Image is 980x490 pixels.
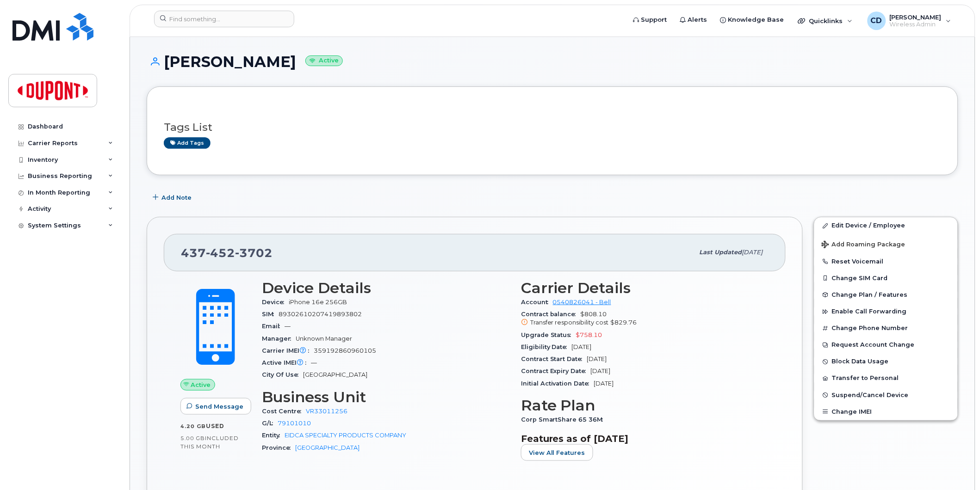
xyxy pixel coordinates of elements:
span: 3702 [235,246,273,260]
a: VR33011256 [306,408,347,415]
span: 359192860960105 [314,347,376,354]
button: Transfer to Personal [814,370,958,386]
span: Cost Centre [262,408,306,415]
span: View All Features [529,448,585,457]
span: [DATE] [572,343,592,350]
a: Edit Device / Employee [814,217,958,234]
h3: Carrier Details [521,280,769,296]
span: Contract Start Date [521,355,587,362]
h3: Rate Plan [521,397,769,414]
a: 79101010 [278,420,311,427]
span: Email [262,323,285,330]
span: Contract balance [521,311,581,318]
button: Add Note [147,189,199,206]
button: Add Roaming Package [814,234,958,253]
span: Initial Activation Date [521,380,594,387]
span: Suspend/Cancel Device [832,392,909,398]
h3: Device Details [262,280,510,296]
span: — [311,359,317,366]
button: Enable Call Forwarding [814,303,958,320]
span: Enable Call Forwarding [832,308,907,315]
button: Change SIM Card [814,270,958,287]
span: Add Roaming Package [822,241,906,250]
button: View All Features [521,444,593,461]
h3: Features as of [DATE] [521,433,769,444]
span: Corp SmartShare 65 36M [521,416,608,423]
h3: Tags List [164,122,941,133]
span: Transfer responsibility cost [530,319,609,326]
a: 0540826041 - Bell [553,299,611,306]
h3: Business Unit [262,389,510,405]
small: Active [305,55,343,66]
span: Province [262,444,295,451]
button: Change Plan / Features [814,287,958,303]
button: Change IMEI [814,404,958,420]
button: Block Data Usage [814,353,958,370]
span: Carrier IMEI [262,347,314,354]
span: $808.10 [521,311,769,327]
span: $758.10 [576,331,602,338]
span: 452 [206,246,235,260]
a: [GEOGRAPHIC_DATA] [295,444,360,451]
span: used [206,423,224,429]
a: Add tags [164,137,211,149]
span: — [285,323,291,330]
span: Last updated [700,249,742,256]
span: Device [262,299,289,306]
span: [DATE] [742,249,763,256]
span: Add Note [161,193,192,202]
span: Account [521,299,553,306]
span: iPhone 16e 256GB [289,299,347,306]
span: Unknown Manager [296,335,352,342]
button: Request Account Change [814,337,958,353]
span: 5.00 GB [180,435,205,441]
span: $829.76 [611,319,637,326]
button: Reset Voicemail [814,253,958,270]
span: Active IMEI [262,359,311,366]
span: Upgrade Status [521,331,576,338]
span: [GEOGRAPHIC_DATA] [303,371,367,378]
span: 4.20 GB [180,423,206,429]
span: Contract Expiry Date [521,367,591,374]
span: Send Message [195,402,243,411]
span: 89302610207419893802 [279,311,362,318]
span: Eligibility Date [521,343,572,350]
span: Manager [262,335,296,342]
a: EIDCA SPECIALTY PRODUCTS COMPANY [285,432,406,439]
button: Send Message [180,398,251,415]
button: Suspend/Cancel Device [814,387,958,404]
span: Entity [262,432,285,439]
span: [DATE] [591,367,611,374]
span: G/L [262,420,278,427]
h1: [PERSON_NAME] [147,54,958,70]
span: [DATE] [587,355,607,362]
span: City Of Use [262,371,303,378]
span: Active [191,380,211,389]
button: Change Phone Number [814,320,958,337]
span: Change Plan / Features [832,291,908,298]
span: 437 [181,246,273,260]
span: included this month [180,435,239,450]
span: SIM [262,311,279,318]
span: [DATE] [594,380,614,387]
